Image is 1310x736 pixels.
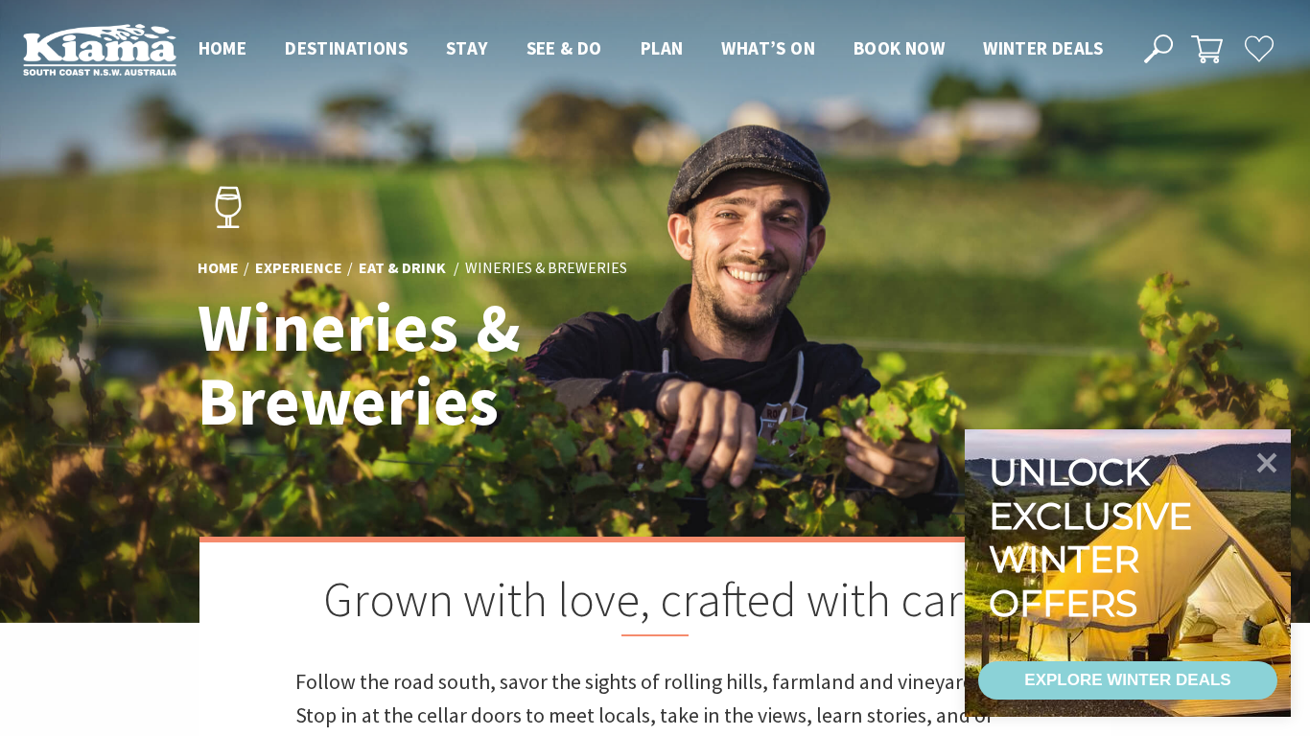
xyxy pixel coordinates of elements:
[295,571,1015,636] h2: Grown with love, crafted with care
[23,23,176,76] img: Kiama Logo
[989,450,1201,625] div: Unlock exclusive winter offers
[1024,661,1230,700] div: EXPLORE WINTER DEALS
[285,36,408,59] span: Destinations
[983,36,1103,59] span: Winter Deals
[526,36,602,59] span: See & Do
[198,291,739,439] h1: Wineries & Breweries
[721,36,815,59] span: What’s On
[465,257,627,282] li: Wineries & Breweries
[854,36,945,59] span: Book now
[978,661,1277,700] a: EXPLORE WINTER DEALS
[446,36,488,59] span: Stay
[255,259,342,280] a: Experience
[198,259,239,280] a: Home
[359,259,446,280] a: Eat & Drink
[641,36,684,59] span: Plan
[179,34,1122,65] nav: Main Menu
[199,36,247,59] span: Home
